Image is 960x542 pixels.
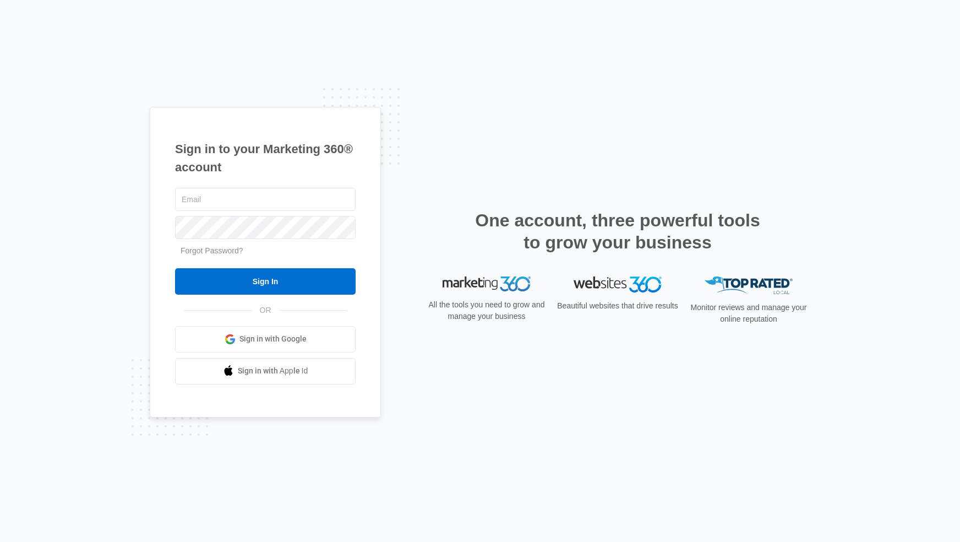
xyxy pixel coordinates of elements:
p: Monitor reviews and manage your online reputation [687,302,810,325]
input: Email [175,188,356,211]
img: Websites 360 [574,277,662,292]
span: Sign in with Google [239,333,307,345]
h2: One account, three powerful tools to grow your business [472,209,763,253]
a: Sign in with Google [175,326,356,353]
p: Beautiful websites that drive results [556,300,679,312]
span: Sign in with Apple Id [238,365,308,377]
span: OR [252,305,279,316]
a: Forgot Password? [181,246,243,255]
img: Top Rated Local [705,277,793,295]
input: Sign In [175,268,356,295]
p: All the tools you need to grow and manage your business [425,299,548,322]
a: Sign in with Apple Id [175,358,356,384]
img: Marketing 360 [443,277,531,292]
h1: Sign in to your Marketing 360® account [175,140,356,176]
